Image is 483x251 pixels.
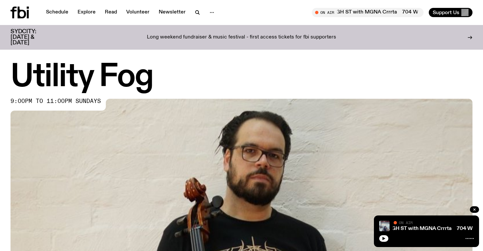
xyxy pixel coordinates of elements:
[11,99,101,104] span: 9:00pm to 11:00pm sundays
[101,8,121,17] a: Read
[433,10,459,15] span: Support Us
[369,226,451,231] a: 704 W HIGH ST with MGNA Crrrta
[11,63,472,92] h1: Utility Fog
[429,8,472,17] button: Support Us
[147,35,336,40] p: Long weekend fundraiser & music festival - first access tickets for fbi supporters
[74,8,100,17] a: Explore
[155,8,190,17] a: Newsletter
[312,8,424,17] button: On Air704 W HIGH ST with MGNA Crrrta704 W HIGH ST with MGNA Crrrta
[11,29,53,46] h3: SYDCITY: [DATE] & [DATE]
[122,8,153,17] a: Volunteer
[379,221,390,231] img: Pat sits at a dining table with his profile facing the camera. Rhea sits to his left facing the c...
[399,220,413,225] span: On Air
[42,8,72,17] a: Schedule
